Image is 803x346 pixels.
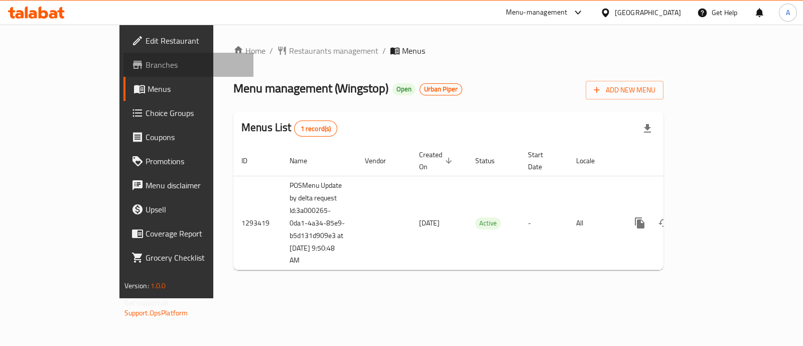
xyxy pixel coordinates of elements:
span: 1.0.0 [151,279,166,292]
a: Coverage Report [123,221,253,246]
button: more [628,211,652,235]
a: Branches [123,53,253,77]
span: A [786,7,790,18]
span: Urban Piper [420,85,462,93]
td: POSMenu Update by delta request Id:3a000265-0da1-4a34-85e9-b5d131d909e3 at [DATE] 9:50:48 AM [282,176,357,270]
a: Edit Restaurant [123,29,253,53]
span: Grocery Checklist [146,252,245,264]
div: [GEOGRAPHIC_DATA] [615,7,681,18]
span: Menu disclaimer [146,179,245,191]
button: Add New Menu [586,81,663,99]
span: Menus [402,45,425,57]
a: Menu disclaimer [123,173,253,197]
a: Promotions [123,149,253,173]
button: Change Status [652,211,676,235]
span: Coverage Report [146,227,245,240]
div: Menu-management [506,7,568,19]
span: Menu management ( Wingstop ) [233,77,388,99]
div: Open [392,83,416,95]
span: Vendor [365,155,399,167]
span: Locale [576,155,608,167]
div: Export file [635,117,659,141]
span: 1 record(s) [295,124,337,134]
div: Total records count [294,121,338,137]
span: Created On [419,149,455,173]
span: Get support on: [124,296,171,309]
li: / [382,45,386,57]
td: All [568,176,620,270]
a: Restaurants management [277,45,378,57]
span: [DATE] [419,216,440,229]
span: Active [475,217,501,229]
span: Add New Menu [594,84,655,96]
span: Start Date [528,149,556,173]
a: Coupons [123,125,253,149]
span: Upsell [146,203,245,215]
th: Actions [620,146,732,176]
li: / [270,45,273,57]
h2: Menus List [241,120,337,137]
span: Edit Restaurant [146,35,245,47]
span: Branches [146,59,245,71]
span: Open [392,85,416,93]
a: Menus [123,77,253,101]
span: Promotions [146,155,245,167]
span: Name [290,155,320,167]
td: - [520,176,568,270]
span: Menus [148,83,245,95]
span: Coupons [146,131,245,143]
a: Choice Groups [123,101,253,125]
table: enhanced table [233,146,732,271]
td: 1293419 [233,176,282,270]
a: Upsell [123,197,253,221]
span: Status [475,155,508,167]
nav: breadcrumb [233,45,663,57]
span: Restaurants management [289,45,378,57]
span: Choice Groups [146,107,245,119]
span: ID [241,155,260,167]
span: Version: [124,279,149,292]
a: Support.OpsPlatform [124,306,188,319]
a: Grocery Checklist [123,246,253,270]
